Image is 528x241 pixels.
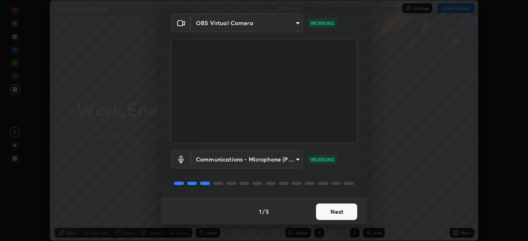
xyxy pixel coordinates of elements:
h4: 1 [259,207,262,216]
h4: 5 [266,207,269,216]
button: Next [316,204,357,220]
p: WORKING [310,156,335,163]
div: OBS Virtual Camera [191,150,303,168]
h4: / [262,207,265,216]
p: WORKING [310,19,335,27]
div: OBS Virtual Camera [191,14,303,32]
